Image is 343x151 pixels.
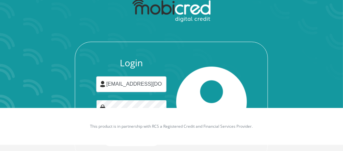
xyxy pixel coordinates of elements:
input: Username [96,76,166,92]
p: This product is in partnership with RCS a Registered Credit and Financial Services Provider. [21,124,322,129]
img: user-icon image [99,81,106,87]
h3: Login [96,58,166,69]
img: Image [99,104,106,111]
